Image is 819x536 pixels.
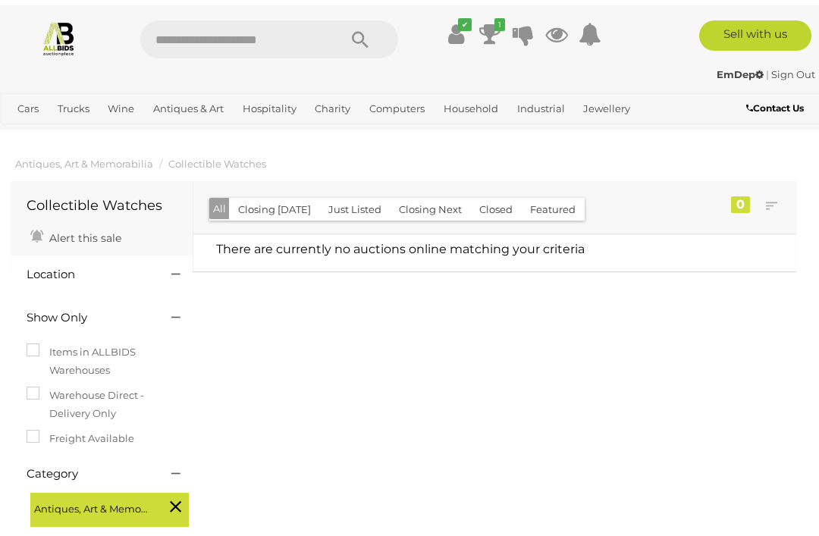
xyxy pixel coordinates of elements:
[216,237,585,251] span: There are currently no auctions online matching your criteria
[102,91,140,116] a: Wine
[717,63,766,75] a: EmDep
[322,15,398,53] button: Search
[521,193,585,216] button: Featured
[27,220,125,243] a: Alert this sale
[309,91,356,116] a: Charity
[27,193,177,208] h1: Collectible Watches
[27,425,134,442] label: Freight Available
[766,63,769,75] span: |
[390,193,471,216] button: Closing Next
[494,13,505,26] i: 1
[147,91,230,116] a: Antiques & Art
[771,63,815,75] a: Sign Out
[237,91,303,116] a: Hospitality
[458,13,472,26] i: ✔
[363,91,431,116] a: Computers
[479,15,501,42] a: 1
[27,381,177,417] label: Warehouse Direct - Delivery Only
[59,116,102,141] a: Sports
[41,15,77,51] img: Allbids.com.au
[11,91,45,116] a: Cars
[45,226,121,240] span: Alert this sale
[27,338,177,374] label: Items in ALLBIDS Warehouses
[15,152,153,165] a: Antiques, Art & Memorabilia
[27,462,149,475] h4: Category
[34,491,148,512] span: Antiques, Art & Memorabilia
[319,193,391,216] button: Just Listed
[746,97,804,108] b: Contact Us
[445,15,468,42] a: ✔
[52,91,96,116] a: Trucks
[11,116,52,141] a: Office
[108,116,228,141] a: [GEOGRAPHIC_DATA]
[27,306,149,319] h4: Show Only
[717,63,764,75] strong: EmDep
[27,263,149,276] h4: Location
[470,193,522,216] button: Closed
[209,193,230,215] button: All
[168,152,266,165] a: Collectible Watches
[229,193,320,216] button: Closing [DATE]
[699,15,812,45] a: Sell with us
[438,91,504,116] a: Household
[511,91,571,116] a: Industrial
[746,95,808,111] a: Contact Us
[731,191,750,208] div: 0
[577,91,636,116] a: Jewellery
